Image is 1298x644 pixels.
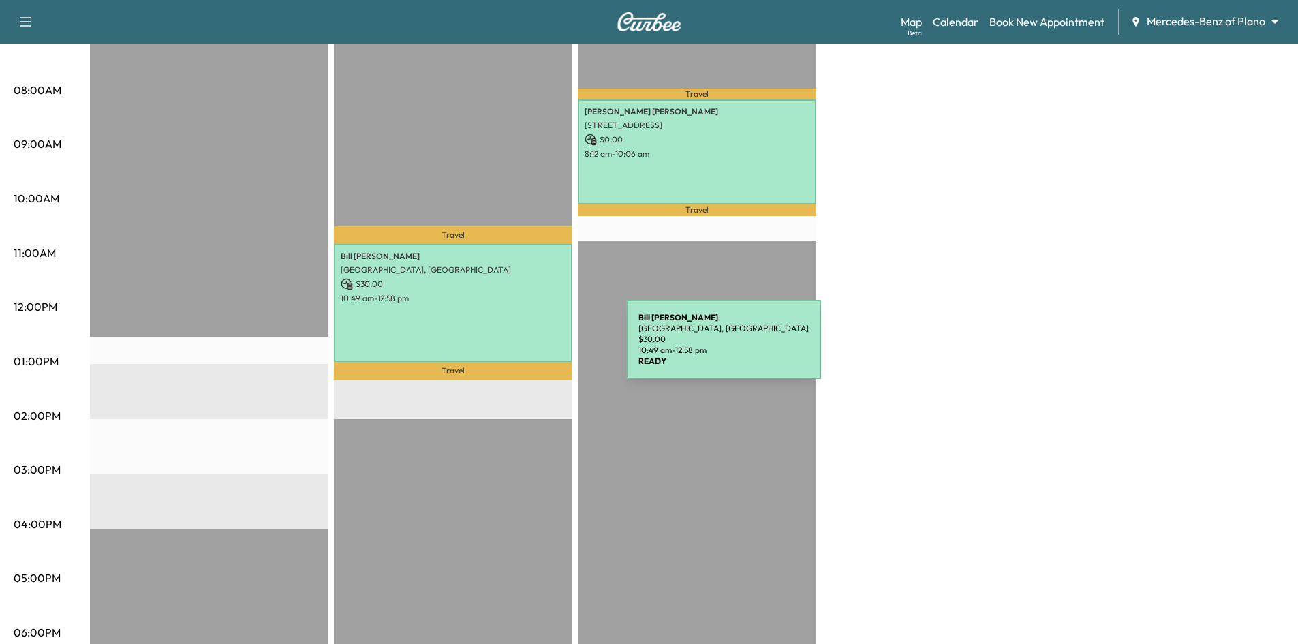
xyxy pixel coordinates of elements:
div: Beta [908,28,922,38]
p: $ 0.00 [585,134,809,146]
p: 04:00PM [14,516,61,532]
a: Book New Appointment [989,14,1104,30]
p: [STREET_ADDRESS] [585,120,809,131]
p: Travel [578,89,816,99]
p: 06:00PM [14,624,61,641]
a: Calendar [933,14,978,30]
p: Travel [334,226,572,244]
p: 05:00PM [14,570,61,586]
p: Travel [578,204,816,216]
p: 8:12 am - 10:06 am [585,149,809,159]
p: [GEOGRAPHIC_DATA], [GEOGRAPHIC_DATA] [341,264,566,275]
p: Bill [PERSON_NAME] [341,251,566,262]
p: 10:00AM [14,190,59,206]
p: 08:00AM [14,82,61,98]
p: 09:00AM [14,136,61,152]
p: 10:49 am - 12:58 pm [341,293,566,304]
p: 03:00PM [14,461,61,478]
img: Curbee Logo [617,12,682,31]
a: MapBeta [901,14,922,30]
p: 12:00PM [14,298,57,315]
p: 11:00AM [14,245,56,261]
p: $ 30.00 [341,278,566,290]
p: 02:00PM [14,408,61,424]
p: [PERSON_NAME] [PERSON_NAME] [585,106,809,117]
p: 01:00PM [14,353,59,369]
p: Travel [334,362,572,380]
span: Mercedes-Benz of Plano [1147,14,1265,29]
